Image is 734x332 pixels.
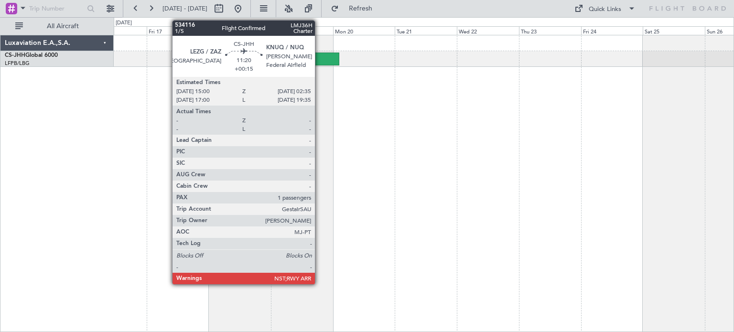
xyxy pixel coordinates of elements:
button: Quick Links [570,1,640,16]
div: Fri 24 [581,26,643,35]
div: Sun 19 [271,26,333,35]
input: Trip Number [29,1,84,16]
a: CS-JHHGlobal 6000 [5,53,58,58]
button: Refresh [326,1,384,16]
div: Thu 16 [85,26,147,35]
div: Thu 23 [519,26,581,35]
div: Wed 22 [457,26,519,35]
div: Sat 25 [643,26,705,35]
div: Fri 17 [147,26,209,35]
div: Sat 18 [209,26,271,35]
div: Quick Links [589,5,621,14]
span: [DATE] - [DATE] [162,4,207,13]
div: Tue 21 [395,26,457,35]
span: Refresh [341,5,381,12]
span: All Aircraft [25,23,101,30]
button: All Aircraft [11,19,104,34]
a: LFPB/LBG [5,60,30,67]
div: Mon 20 [333,26,395,35]
div: [DATE] [116,19,132,27]
span: CS-JHH [5,53,25,58]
